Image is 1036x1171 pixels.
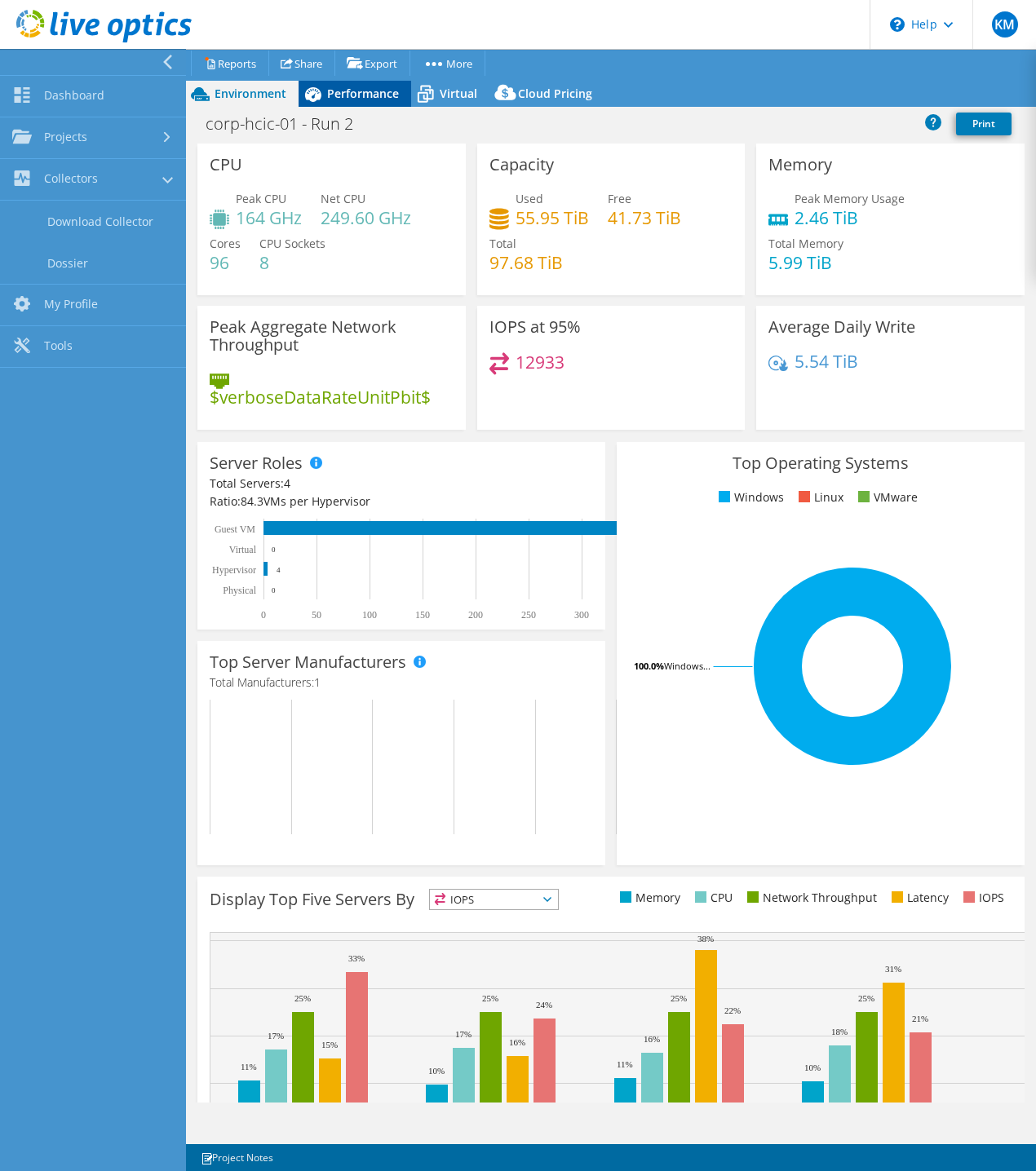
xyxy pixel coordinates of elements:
span: Performance [327,86,399,101]
h3: Capacity [489,156,554,174]
h1: corp-hcic-01 - Run 2 [198,115,379,133]
text: 38% [697,934,714,943]
text: 300 [574,609,589,621]
text: 4 [277,566,281,574]
h3: Top Server Manufacturers [210,653,406,671]
span: Virtual [440,86,477,101]
h4: 8 [259,254,325,272]
h4: 41.73 TiB [608,209,681,227]
h4: Total Manufacturers: [210,674,593,692]
div: Total Servers: [210,475,401,493]
tspan: Windows... [664,660,711,672]
span: 84.3 [241,493,263,509]
text: 100 [362,609,377,621]
li: VMware [854,488,918,506]
text: 10% [428,1066,445,1076]
text: 11% [241,1062,257,1072]
text: 0 [272,586,276,594]
span: CPU Sockets [259,236,325,251]
span: Total [489,236,516,251]
span: 1 [314,674,321,690]
text: 21% [912,1014,928,1023]
span: IOPS [430,890,558,909]
text: 24% [536,1000,552,1010]
text: 10% [804,1063,821,1072]
span: Free [608,191,631,206]
text: 25% [671,993,687,1003]
h3: Memory [768,156,832,174]
text: Physical [223,585,256,596]
a: Share [268,51,335,76]
text: 150 [415,609,430,621]
h4: $verboseDataRateUnitPbit$ [210,388,431,406]
h4: 12933 [516,353,564,371]
li: Linux [795,488,843,506]
text: Hypervisor [212,564,256,576]
span: Used [516,191,543,206]
h3: CPU [210,156,242,174]
h4: 5.54 TiB [795,352,858,370]
text: 18% [831,1027,848,1036]
span: Total Memory [768,236,843,251]
text: 22% [724,1005,741,1015]
a: Export [334,51,410,76]
text: 250 [521,609,536,621]
li: IOPS [959,889,1004,907]
h4: 164 GHz [236,209,302,227]
text: Guest VM [215,524,255,535]
div: Ratio: VMs per Hypervisor [210,493,593,510]
h3: Top Operating Systems [629,454,1012,472]
li: CPU [691,889,733,907]
h4: 5.99 TiB [768,254,843,272]
li: Windows [715,488,784,506]
text: 25% [858,993,874,1003]
span: Cloud Pricing [518,86,592,101]
text: Virtual [229,544,257,555]
text: 50 [312,609,321,621]
a: Reports [191,51,269,76]
li: Network Throughput [743,889,877,907]
h3: Server Roles [210,454,303,472]
text: 17% [455,1029,472,1039]
h4: 249.60 GHz [321,209,411,227]
h3: Average Daily Write [768,318,915,336]
h4: 2.46 TiB [795,209,905,227]
span: Environment [215,86,286,101]
a: More [410,51,485,76]
text: 200 [468,609,483,621]
span: 4 [284,475,290,491]
text: 0 [261,609,266,621]
text: 25% [294,993,311,1003]
text: 11% [617,1059,633,1069]
span: KM [992,11,1018,38]
li: Latency [888,889,949,907]
text: 33% [348,953,365,963]
span: Peak Memory Usage [795,191,905,206]
span: Net CPU [321,191,365,206]
text: 17% [268,1031,284,1041]
li: Memory [616,889,680,907]
text: 31% [885,964,901,974]
h3: IOPS at 95% [489,318,581,336]
text: 15% [321,1040,338,1049]
h4: 97.68 TiB [489,254,563,272]
a: Print [956,113,1012,135]
text: 25% [482,993,498,1003]
a: Project Notes [189,1147,285,1168]
span: Cores [210,236,241,251]
h4: 55.95 TiB [516,209,589,227]
h3: Peak Aggregate Network Throughput [210,318,454,354]
svg: \n [890,17,905,32]
text: 0 [272,546,276,554]
text: 16% [509,1037,525,1047]
h4: 96 [210,254,241,272]
span: Peak CPU [236,191,286,206]
tspan: 100.0% [634,660,664,672]
text: 16% [644,1034,660,1044]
